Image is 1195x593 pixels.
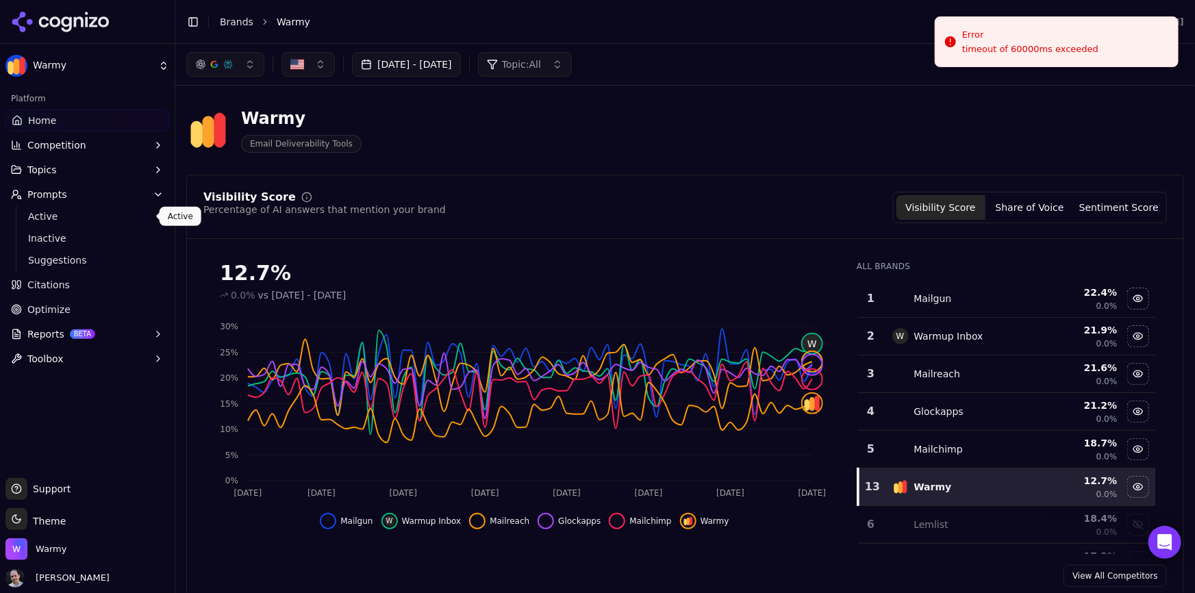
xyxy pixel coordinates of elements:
[1096,527,1118,538] span: 0.0%
[27,327,64,341] span: Reports
[490,516,529,527] span: Mailreach
[683,516,694,527] img: warmy
[892,328,909,344] span: W
[680,513,729,529] button: Hide warmy data
[914,292,952,305] div: Mailgun
[5,538,66,560] button: Open organization switcher
[803,355,822,375] img: glockapps
[340,516,373,527] span: Mailgun
[558,516,601,527] span: Glockapps
[858,393,1156,431] tr: 4glockappsGlockapps21.2%0.0%Hide glockapps data
[1148,526,1181,559] div: Open Intercom Messenger
[225,476,238,485] tspan: 0%
[384,516,395,527] span: W
[168,211,193,222] p: Active
[28,114,56,127] span: Home
[864,516,879,533] div: 6
[962,28,1098,42] div: Error
[277,15,310,29] span: Warmy
[27,188,67,201] span: Prompts
[914,442,963,456] div: Mailchimp
[23,207,153,226] a: Active
[701,516,729,527] span: Warmy
[23,251,153,270] a: Suggestions
[220,399,238,409] tspan: 15%
[553,489,581,499] tspan: [DATE]
[1041,436,1118,450] div: 18.7 %
[5,568,25,588] img: Erol Azuz
[258,288,347,302] span: vs [DATE] - [DATE]
[1096,376,1118,387] span: 0.0%
[70,329,95,339] span: BETA
[225,451,238,460] tspan: 5%
[1127,401,1149,422] button: Hide glockapps data
[5,184,169,205] button: Prompts
[858,355,1156,393] tr: 3mailreachMailreach21.6%0.0%Hide mailreach data
[220,425,238,434] tspan: 10%
[798,489,827,499] tspan: [DATE]
[220,261,829,286] div: 12.7%
[896,195,985,220] button: Visibility Score
[220,15,1058,29] nav: breadcrumb
[5,274,169,296] a: Citations
[892,290,909,307] img: mailgun
[5,159,169,181] button: Topics
[234,489,262,499] tspan: [DATE]
[320,513,373,529] button: Hide mailgun data
[33,60,153,72] span: Warmy
[858,318,1156,355] tr: 2WWarmup Inbox21.9%0.0%Hide warmup inbox data
[629,516,671,527] span: Mailchimp
[5,568,110,588] button: Open user button
[1074,195,1163,220] button: Sentiment Score
[5,323,169,345] button: ReportsBETA
[28,231,147,245] span: Inactive
[892,366,909,382] img: mailreach
[985,195,1074,220] button: Share of Voice
[220,348,238,357] tspan: 25%
[27,303,71,316] span: Optimize
[290,58,304,71] img: United States
[5,88,169,110] div: Platform
[914,518,948,531] div: Lemlist
[5,134,169,156] button: Competition
[1127,551,1149,573] button: Show lemwarm data
[1041,323,1118,337] div: 21.9 %
[471,489,499,499] tspan: [DATE]
[5,110,169,131] a: Home
[858,280,1156,318] tr: 1mailgunMailgun22.4%0.0%Hide mailgun data
[865,479,879,495] div: 13
[220,16,253,27] a: Brands
[390,489,418,499] tspan: [DATE]
[914,480,952,494] div: Warmy
[28,253,147,267] span: Suggestions
[1041,361,1118,375] div: 21.6 %
[1127,476,1149,498] button: Hide warmy data
[716,489,744,499] tspan: [DATE]
[27,278,70,292] span: Citations
[23,229,153,248] a: Inactive
[538,513,601,529] button: Hide glockapps data
[5,348,169,370] button: Toolbox
[864,366,879,382] div: 3
[803,394,822,413] img: warmy
[352,52,461,77] button: [DATE] - [DATE]
[858,544,1156,581] tr: 17.2%Show lemwarm data
[1041,549,1118,563] div: 17.2 %
[27,138,86,152] span: Competition
[857,261,1156,272] div: All Brands
[803,352,822,371] img: mailreach
[36,543,66,555] span: Warmy
[502,58,541,71] span: Topic: All
[1127,288,1149,310] button: Hide mailgun data
[28,210,147,223] span: Active
[612,516,622,527] img: mailchimp
[307,489,336,499] tspan: [DATE]
[1041,286,1118,299] div: 22.4 %
[892,479,909,495] img: warmy
[1096,489,1118,500] span: 0.0%
[914,329,983,343] div: Warmup Inbox
[892,516,909,533] img: lemlist
[231,288,255,302] span: 0.0%
[402,516,462,527] span: Warmup Inbox
[1096,414,1118,425] span: 0.0%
